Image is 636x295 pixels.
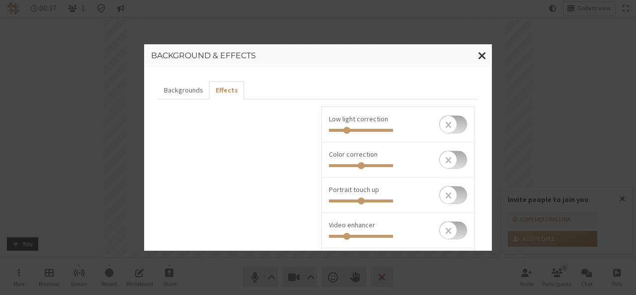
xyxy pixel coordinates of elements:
span: Low light correction [329,114,388,123]
button: Effects [209,81,243,99]
span: Portrait touch up [329,185,379,194]
span: Video enhancer [329,220,375,229]
button: Backgrounds [158,81,209,99]
h3: Background & effects [151,51,485,60]
button: Close modal [473,44,492,67]
span: Color correction [329,150,378,159]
